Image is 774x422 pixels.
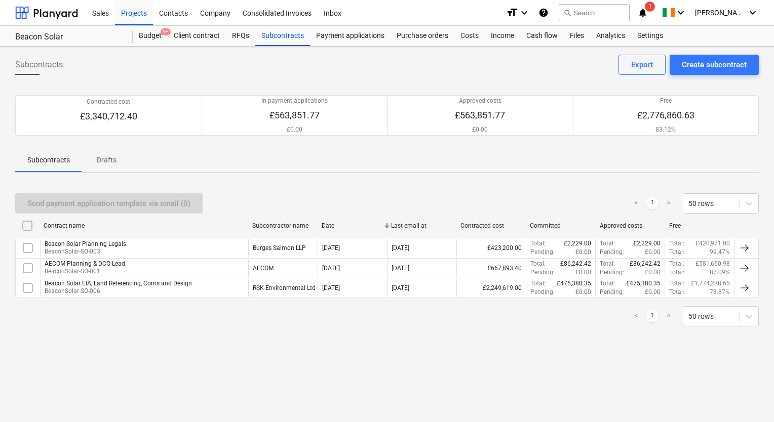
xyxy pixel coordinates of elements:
[600,260,615,268] p: Total :
[600,222,661,229] div: Approved costs
[391,222,452,229] div: Last email at
[322,222,383,229] div: Date
[575,288,591,297] p: £0.00
[45,287,192,296] p: BeaconSolar-SO-006
[322,244,340,251] div: [DATE]
[646,310,659,322] a: Page 1 is your current page
[682,58,747,71] div: Create subcontract
[645,268,661,277] p: £0.00
[575,248,591,257] p: £0.00
[637,125,694,134] p: 83.12%
[455,125,505,134] p: £0.00
[646,197,659,209] a: Page 1 is your current page
[226,26,255,46] a: RFQs
[710,288,730,297] p: 78.87%
[695,239,730,248] p: £420,971.00
[454,26,485,46] a: Costs
[80,110,137,122] p: £3,340,712.40
[80,98,137,106] p: Contracted cost
[695,260,730,268] p: £581,650.98
[15,32,121,43] div: Beacon Solar
[261,97,328,105] p: In payment applications
[645,248,661,257] p: £0.00
[27,155,70,165] p: Subcontracts
[322,265,340,272] div: [DATE]
[133,26,168,46] a: Budget9+
[723,373,774,422] iframe: Chat Widget
[261,125,328,134] p: £0.00
[253,265,274,272] div: AECOM
[564,239,591,248] p: £2,229.00
[15,59,63,71] span: Subcontracts
[564,26,590,46] a: Files
[631,26,669,46] a: Settings
[530,239,546,248] p: Total :
[626,279,661,288] p: £475,380.35
[669,248,684,257] p: Total :
[695,9,746,17] span: [PERSON_NAME]
[168,26,226,46] a: Client contract
[747,7,759,19] i: keyboard_arrow_down
[590,26,631,46] a: Analytics
[392,244,409,251] div: [DATE]
[456,279,526,297] div: £2,249,619.00
[45,280,192,287] div: Beacon Solar EIA, Land Referencing, Coms and Design
[310,26,391,46] a: Payment applications
[600,288,624,297] p: Pending :
[44,222,244,229] div: Contract name
[600,279,615,288] p: Total :
[600,248,624,257] p: Pending :
[557,279,591,288] p: £475,380.35
[637,109,694,121] p: £2,776,860.63
[391,26,454,46] a: Purchase orders
[691,279,730,288] p: £1,774,238.65
[261,109,328,121] p: £563,851.77
[600,268,624,277] p: Pending :
[669,260,684,268] p: Total :
[638,7,648,19] i: notifications
[669,268,684,277] p: Total :
[669,288,684,297] p: Total :
[618,55,666,75] button: Export
[669,279,684,288] p: Total :
[670,55,759,75] button: Create subcontract
[530,222,591,229] div: Committed
[633,239,661,248] p: £2,229.00
[456,239,526,257] div: £423,200.00
[45,267,125,276] p: BeaconSolar-SO-001
[710,248,730,257] p: 99.47%
[322,284,340,291] div: [DATE]
[45,240,126,247] div: Beacon Solar Planning Legals
[630,310,642,322] a: Previous page
[460,222,522,229] div: Contracted cost
[710,268,730,277] p: 87.09%
[663,310,675,322] a: Next page
[530,248,555,257] p: Pending :
[520,26,564,46] a: Cash flow
[637,97,694,105] p: Free
[560,260,591,268] p: £86,242.42
[645,288,661,297] p: £0.00
[455,109,505,121] p: £563,851.77
[392,284,409,291] div: [DATE]
[392,265,409,272] div: [DATE]
[45,260,125,267] div: AECOM Planning & DCO Lead
[675,7,687,19] i: keyboard_arrow_down
[563,9,571,17] span: search
[161,28,171,35] span: 9+
[255,26,310,46] a: Subcontracts
[253,244,306,251] div: Burges Salmon LLP
[252,222,314,229] div: Subcontractor name
[630,197,642,209] a: Previous page
[94,155,119,165] p: Drafts
[485,26,520,46] a: Income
